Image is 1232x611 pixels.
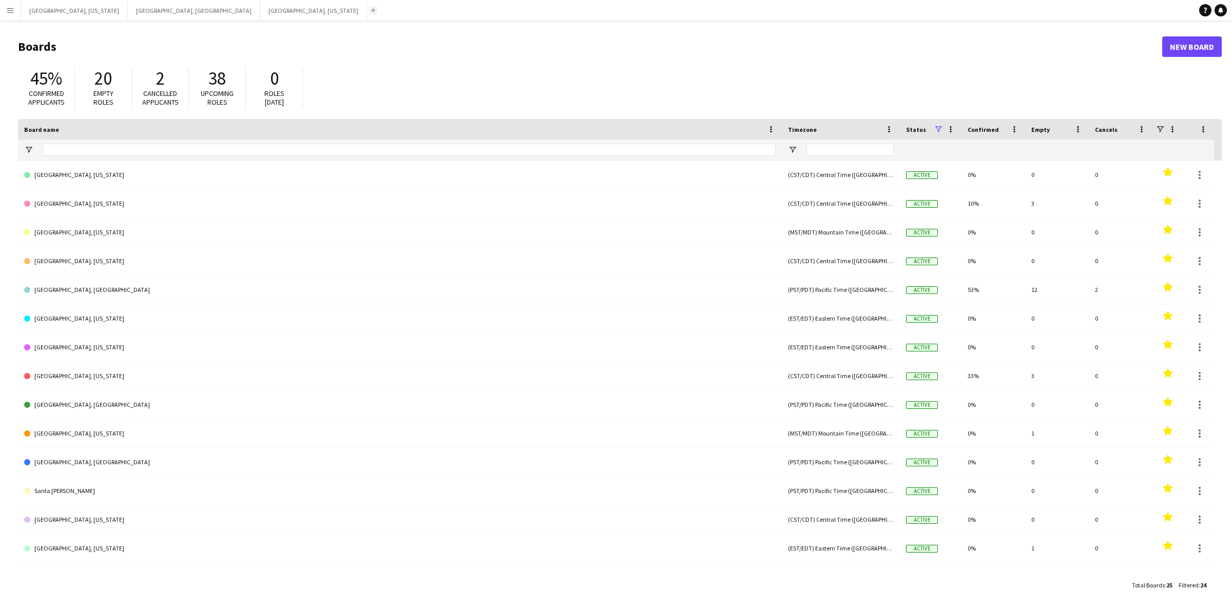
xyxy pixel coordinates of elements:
div: 0 [1089,161,1152,189]
a: [GEOGRAPHIC_DATA], [GEOGRAPHIC_DATA] [24,390,776,419]
div: 0% [961,247,1025,275]
div: 53% [961,275,1025,304]
span: 0 [270,67,279,90]
div: 0 [1025,333,1089,361]
span: Status [906,126,926,133]
span: 25 [1166,581,1172,589]
div: 0 [1089,333,1152,361]
button: [GEOGRAPHIC_DATA], [GEOGRAPHIC_DATA] [128,1,260,21]
span: Empty roles [93,89,113,107]
div: 0% [961,161,1025,189]
div: 0 [1089,247,1152,275]
div: 0 [1089,362,1152,390]
a: [GEOGRAPHIC_DATA], [US_STATE] [24,247,776,275]
div: 0 [1089,304,1152,332]
span: 2 [156,67,165,90]
button: Open Filter Menu [24,145,33,154]
div: (CST/CDT) Central Time ([GEOGRAPHIC_DATA] & [GEOGRAPHIC_DATA]) [782,362,900,390]
span: Cancels [1095,126,1118,133]
span: Active [906,487,938,495]
span: Active [906,315,938,323]
span: 20 [94,67,112,90]
div: 0 [1025,477,1089,505]
span: Active [906,545,938,553]
div: 0 [1025,505,1089,534]
span: Board name [24,126,59,133]
span: 38 [208,67,226,90]
div: : [1132,575,1172,595]
div: (CST/CDT) Central Time ([GEOGRAPHIC_DATA] & [GEOGRAPHIC_DATA]) [782,189,900,218]
a: Santa [PERSON_NAME] [24,477,776,505]
span: Confirmed [968,126,999,133]
div: 0 [1025,218,1089,246]
div: (EST/EDT) Eastern Time ([GEOGRAPHIC_DATA] & [GEOGRAPHIC_DATA]) [782,534,900,562]
div: 0 [1089,477,1152,505]
a: [GEOGRAPHIC_DATA], [GEOGRAPHIC_DATA] [24,563,776,592]
div: 0% [961,477,1025,505]
span: Active [906,430,938,438]
div: 0 [1089,218,1152,246]
div: (CST/CDT) Central Time ([GEOGRAPHIC_DATA] & [GEOGRAPHIC_DATA]) [782,161,900,189]
input: Board name Filter Input [43,144,776,156]
div: 1 [1025,534,1089,562]
a: [GEOGRAPHIC_DATA], [GEOGRAPHIC_DATA] [24,275,776,304]
input: Timezone Filter Input [806,144,894,156]
div: 3 [1025,189,1089,218]
a: [GEOGRAPHIC_DATA], [US_STATE] [24,362,776,390]
div: 0 [1089,189,1152,218]
div: (PST/PDT) Pacific Time ([GEOGRAPHIC_DATA] & [GEOGRAPHIC_DATA]) [782,448,900,476]
div: 2 [1089,275,1152,304]
div: : [1179,575,1206,595]
span: Total Boards [1132,581,1165,589]
div: (PST/PDT) Pacific Time ([GEOGRAPHIC_DATA] & [GEOGRAPHIC_DATA]) [782,275,900,304]
div: 0 [1025,304,1089,332]
a: [GEOGRAPHIC_DATA], [US_STATE] [24,534,776,563]
div: 0% [961,505,1025,534]
span: Active [906,229,938,236]
span: 24 [1200,581,1206,589]
a: [GEOGRAPHIC_DATA], [US_STATE] [24,304,776,333]
div: 0 [1025,247,1089,275]
a: New Board [1162,36,1222,57]
div: 0 [1025,563,1089,591]
div: 0 [1089,534,1152,562]
div: 3 [1025,362,1089,390]
div: 0 [1089,505,1152,534]
a: [GEOGRAPHIC_DATA], [US_STATE] [24,505,776,534]
div: 0% [961,563,1025,591]
a: [GEOGRAPHIC_DATA], [US_STATE] [24,161,776,189]
div: 0% [961,218,1025,246]
div: (PST/PDT) Pacific Time ([GEOGRAPHIC_DATA] & [GEOGRAPHIC_DATA]) [782,390,900,419]
button: [GEOGRAPHIC_DATA], [US_STATE] [260,1,367,21]
span: Active [906,344,938,351]
div: 0% [961,534,1025,562]
div: 33% [961,362,1025,390]
span: Active [906,171,938,179]
button: Open Filter Menu [788,145,797,154]
button: [GEOGRAPHIC_DATA], [US_STATE] [21,1,128,21]
div: (MST/MDT) Mountain Time ([GEOGRAPHIC_DATA] & [GEOGRAPHIC_DATA]) [782,218,900,246]
div: 1 [1025,419,1089,447]
a: [GEOGRAPHIC_DATA], [US_STATE] [24,218,776,247]
div: (CST/CDT) Central Time ([GEOGRAPHIC_DATA] & [GEOGRAPHIC_DATA]) [782,505,900,534]
div: 0 [1089,419,1152,447]
span: Active [906,258,938,265]
div: (CST/CDT) Central Time ([GEOGRAPHIC_DATA] & [GEOGRAPHIC_DATA]) [782,247,900,275]
span: Active [906,401,938,409]
span: Active [906,372,938,380]
div: 0 [1089,390,1152,419]
div: 0% [961,448,1025,476]
div: 0% [961,333,1025,361]
span: Active [906,286,938,294]
span: Roles [DATE] [264,89,284,107]
span: Confirmed applicants [28,89,65,107]
div: 0 [1025,161,1089,189]
div: 12 [1025,275,1089,304]
a: [GEOGRAPHIC_DATA], [GEOGRAPHIC_DATA] [24,448,776,477]
span: Empty [1031,126,1050,133]
div: 0% [961,419,1025,447]
div: (MST/MDT) Mountain Time ([GEOGRAPHIC_DATA] & [GEOGRAPHIC_DATA]) [782,419,900,447]
a: [GEOGRAPHIC_DATA], [US_STATE] [24,419,776,448]
span: Active [906,459,938,466]
div: 0 [1089,563,1152,591]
